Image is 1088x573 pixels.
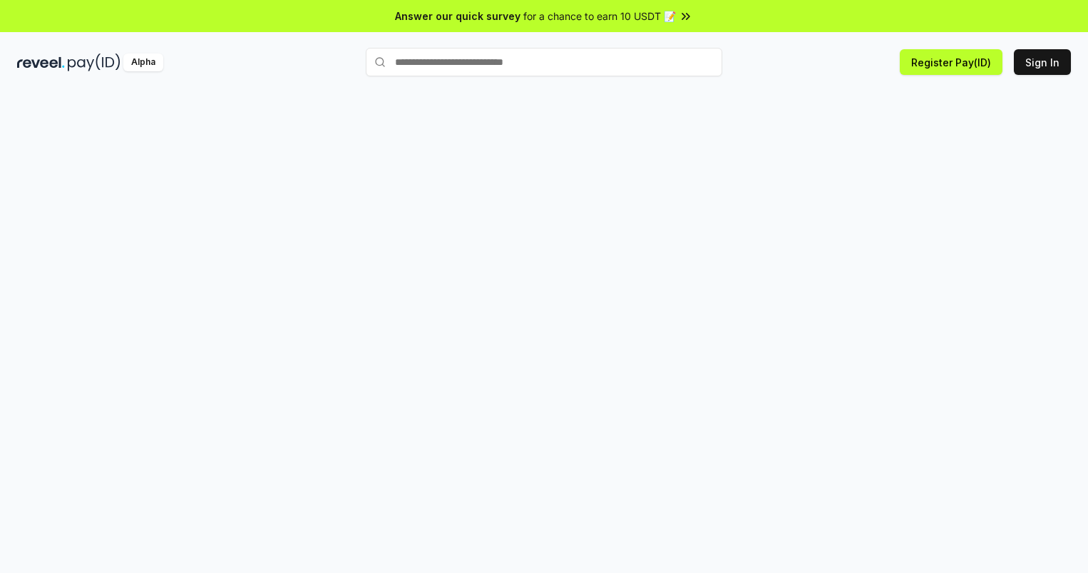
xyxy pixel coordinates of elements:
[523,9,676,24] span: for a chance to earn 10 USDT 📝
[395,9,520,24] span: Answer our quick survey
[900,49,1002,75] button: Register Pay(ID)
[123,54,163,71] div: Alpha
[1014,49,1071,75] button: Sign In
[68,54,120,71] img: pay_id
[17,54,65,71] img: reveel_dark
